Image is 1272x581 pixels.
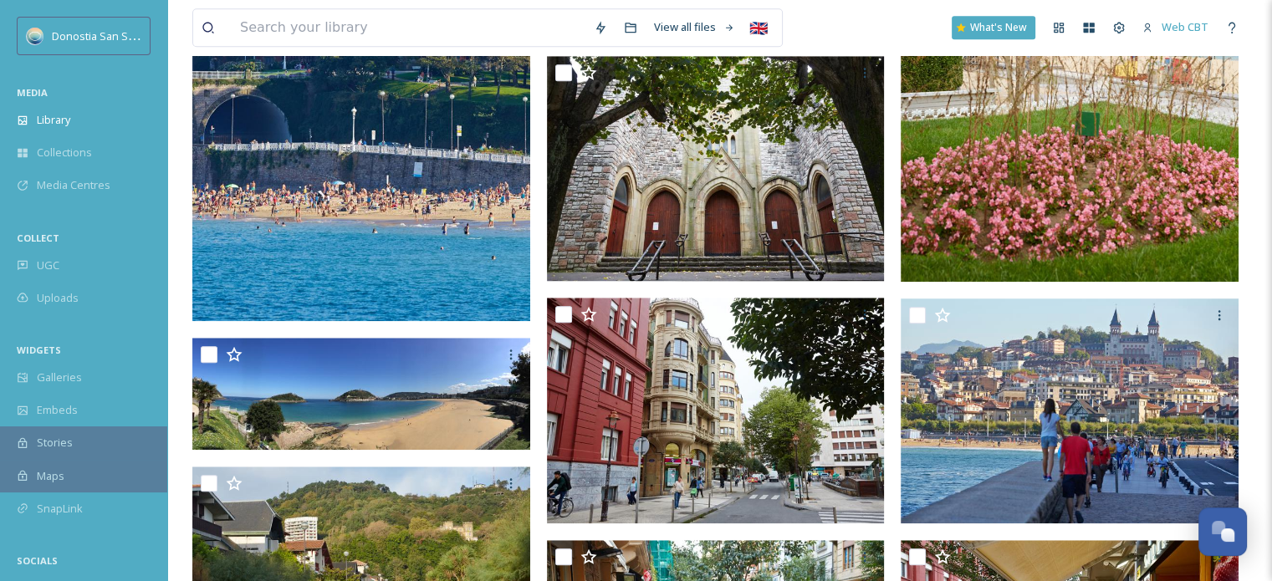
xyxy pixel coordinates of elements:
[743,13,774,43] div: 🇬🇧
[1162,19,1208,34] span: Web CBT
[17,554,58,567] span: SOCIALS
[27,28,43,44] img: images.jpeg
[952,16,1035,39] a: What's New
[37,369,82,385] span: Galleries
[646,11,743,43] a: View all files
[37,177,110,193] span: Media Centres
[901,298,1239,523] img: antiguo---javier-larrea_25101972359_o.jpg
[232,9,585,46] input: Search your library
[17,86,48,99] span: MEDIA
[37,257,59,273] span: UGC
[37,145,92,161] span: Collections
[52,28,221,43] span: Donostia San Sebastián Turismoa
[1134,11,1217,43] a: Web CBT
[37,468,64,484] span: Maps
[17,232,59,244] span: COLLECT
[37,402,78,418] span: Embeds
[37,290,79,306] span: Uploads
[37,112,70,128] span: Library
[37,501,83,517] span: SnapLink
[37,435,73,451] span: Stories
[17,344,61,356] span: WIDGETS
[192,338,530,450] img: la-concha-desde-miramar_38230394862_o.jpg
[547,56,885,282] img: antiguo---javier-larrea_24842816553_o.jpg
[1198,507,1247,556] button: Open Chat
[547,298,885,523] img: antiguo---javier-larrea_25173887300_o.jpg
